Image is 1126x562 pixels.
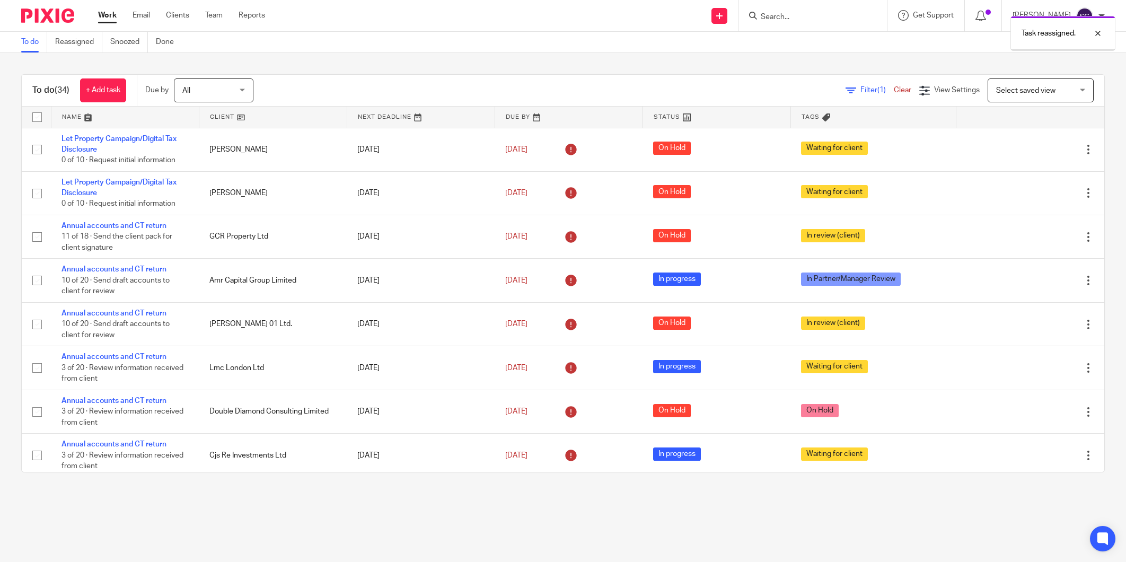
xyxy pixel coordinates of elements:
span: In Partner/Manager Review [801,273,901,286]
img: Pixie [21,8,74,23]
td: [PERSON_NAME] 01 Ltd. [199,302,347,346]
a: Annual accounts and CT return [61,266,166,273]
span: 10 of 20 · Send draft accounts to client for review [61,320,170,339]
p: Task reassigned. [1022,28,1076,39]
td: [DATE] [347,302,495,346]
a: Annual accounts and CT return [61,397,166,405]
a: Done [156,32,182,52]
a: Work [98,10,117,21]
span: In progress [653,360,701,373]
a: Team [205,10,223,21]
a: To do [21,32,47,52]
td: Amr Capital Group Limited [199,259,347,302]
span: On Hold [653,185,691,198]
a: Annual accounts and CT return [61,441,166,448]
span: 0 of 10 · Request initial information [61,156,175,164]
span: (1) [877,86,886,94]
span: [DATE] [505,364,527,372]
span: 0 of 10 · Request initial information [61,200,175,208]
td: [PERSON_NAME] [199,128,347,171]
td: Cjs Re Investments Ltd [199,434,347,477]
span: All [182,87,190,94]
span: On Hold [801,404,839,417]
span: [DATE] [505,233,527,240]
span: On Hold [653,229,691,242]
a: Reports [239,10,265,21]
td: [DATE] [347,259,495,302]
span: In progress [653,447,701,461]
a: Snoozed [110,32,148,52]
h1: To do [32,85,69,96]
span: In progress [653,273,701,286]
span: On Hold [653,142,691,155]
td: Lmc London Ltd [199,346,347,390]
a: Annual accounts and CT return [61,310,166,317]
td: Double Diamond Consulting Limited [199,390,347,433]
span: 3 of 20 · Review information received from client [61,408,183,426]
a: Let Property Campaign/Digital Tax Disclosure [61,179,177,197]
span: On Hold [653,317,691,330]
a: Clients [166,10,189,21]
a: Email [133,10,150,21]
a: Reassigned [55,32,102,52]
a: + Add task [80,78,126,102]
span: Filter [860,86,894,94]
td: [DATE] [347,128,495,171]
p: Due by [145,85,169,95]
span: (34) [55,86,69,94]
span: Select saved view [996,87,1055,94]
td: [DATE] [347,346,495,390]
span: 3 of 20 · Review information received from client [61,364,183,383]
span: [DATE] [505,320,527,328]
a: Let Property Campaign/Digital Tax Disclosure [61,135,177,153]
span: 10 of 20 · Send draft accounts to client for review [61,277,170,295]
span: Waiting for client [801,185,868,198]
a: Clear [894,86,911,94]
span: Tags [802,114,820,120]
span: [DATE] [505,452,527,459]
span: In review (client) [801,229,865,242]
span: 11 of 18 · Send the client pack for client signature [61,233,172,251]
span: View Settings [934,86,980,94]
td: [DATE] [347,390,495,433]
span: On Hold [653,404,691,417]
img: svg%3E [1076,7,1093,24]
td: [DATE] [347,434,495,477]
span: [DATE] [505,146,527,153]
span: In review (client) [801,317,865,330]
a: Annual accounts and CT return [61,222,166,230]
span: Waiting for client [801,447,868,461]
td: GCR Property Ltd [199,215,347,258]
td: [PERSON_NAME] [199,171,347,215]
td: [DATE] [347,215,495,258]
span: 3 of 20 · Review information received from client [61,452,183,470]
span: Waiting for client [801,142,868,155]
td: [DATE] [347,171,495,215]
a: Annual accounts and CT return [61,353,166,361]
span: [DATE] [505,189,527,197]
span: Waiting for client [801,360,868,373]
span: [DATE] [505,408,527,415]
span: [DATE] [505,277,527,284]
